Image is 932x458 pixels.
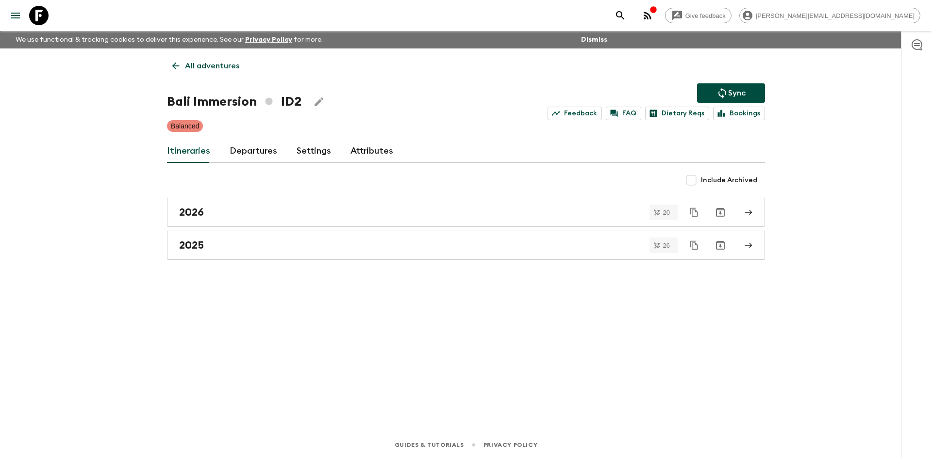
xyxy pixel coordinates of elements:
[606,107,641,120] a: FAQ
[685,204,703,221] button: Duplicate
[6,6,25,25] button: menu
[185,60,239,72] p: All adventures
[680,12,731,19] span: Give feedback
[483,440,537,450] a: Privacy Policy
[713,107,765,120] a: Bookings
[167,198,765,227] a: 2026
[309,92,329,111] button: Edit Adventure Title
[548,107,602,120] a: Feedback
[167,140,210,163] a: Itineraries
[167,92,301,111] h1: Bali Immersion ID2
[728,87,746,99] p: Sync
[297,140,331,163] a: Settings
[179,239,204,252] h2: 2025
[657,209,676,216] span: 20
[579,33,610,47] button: Dismiss
[167,56,245,76] a: All adventures
[750,12,920,19] span: [PERSON_NAME][EMAIL_ADDRESS][DOMAIN_NAME]
[685,237,703,254] button: Duplicate
[171,121,199,131] p: Balanced
[711,203,730,222] button: Archive
[12,31,327,48] p: We use functional & tracking cookies to deliver this experience. See our for more.
[395,440,464,450] a: Guides & Tutorials
[167,231,765,260] a: 2025
[245,36,292,43] a: Privacy Policy
[697,83,765,103] button: Sync adventure departures to the booking engine
[657,242,676,249] span: 26
[179,206,204,219] h2: 2026
[350,140,393,163] a: Attributes
[230,140,277,163] a: Departures
[711,236,730,255] button: Archive
[701,175,757,185] span: Include Archived
[739,8,920,23] div: [PERSON_NAME][EMAIL_ADDRESS][DOMAIN_NAME]
[645,107,709,120] a: Dietary Reqs
[611,6,630,25] button: search adventures
[665,8,732,23] a: Give feedback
